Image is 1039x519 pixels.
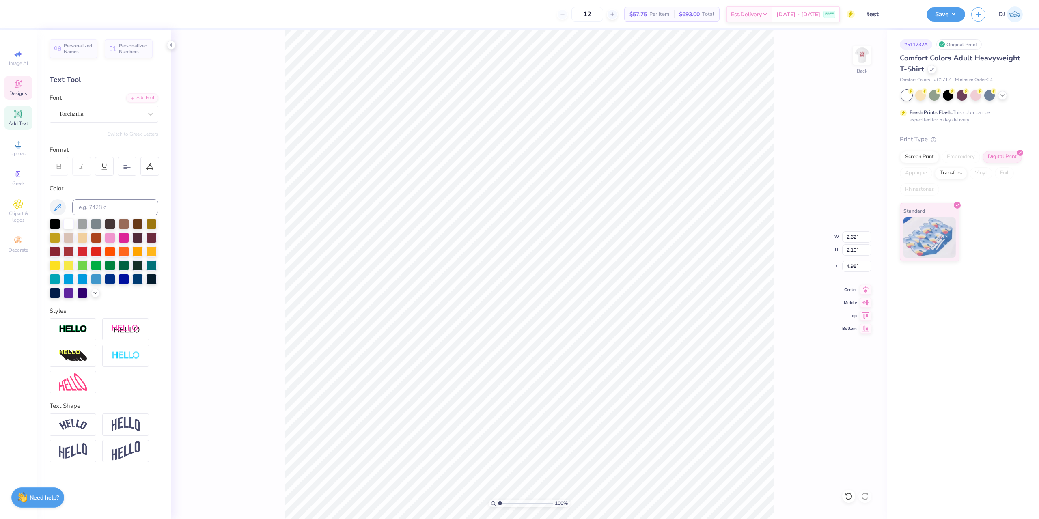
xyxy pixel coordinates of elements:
[900,151,939,163] div: Screen Print
[649,10,669,19] span: Per Item
[9,90,27,97] span: Designs
[50,401,158,411] div: Text Shape
[955,77,996,84] span: Minimum Order: 24 +
[942,151,980,163] div: Embroidery
[4,210,32,223] span: Clipart & logos
[910,109,953,116] strong: Fresh Prints Flash:
[50,93,62,103] label: Font
[702,10,714,19] span: Total
[9,60,28,67] span: Image AI
[998,6,1023,22] a: DJ
[108,131,158,137] button: Switch to Greek Letters
[9,247,28,253] span: Decorate
[854,47,870,63] img: Back
[936,39,982,50] div: Original Proof
[983,151,1022,163] div: Digital Print
[59,443,87,459] img: Flag
[50,184,158,193] div: Color
[903,217,956,258] img: Standard
[59,373,87,391] img: Free Distort
[30,494,59,502] strong: Need help?
[934,77,951,84] span: # C1717
[900,135,1023,144] div: Print Type
[50,74,158,85] div: Text Tool
[970,167,992,179] div: Vinyl
[857,67,867,75] div: Back
[900,167,932,179] div: Applique
[629,10,647,19] span: $57.75
[112,351,140,360] img: Negative Space
[903,207,925,215] span: Standard
[900,39,932,50] div: # 511732A
[995,167,1014,179] div: Foil
[12,180,25,187] span: Greek
[1007,6,1023,22] img: Danyl Jon Ferrer
[900,183,939,196] div: Rhinestones
[776,10,820,19] span: [DATE] - [DATE]
[119,43,148,54] span: Personalized Numbers
[861,6,920,22] input: Untitled Design
[842,287,857,293] span: Center
[112,417,140,432] img: Arch
[731,10,762,19] span: Est. Delivery
[72,199,158,215] input: e.g. 7428 c
[910,109,1009,123] div: This color can be expedited for 5 day delivery.
[112,324,140,334] img: Shadow
[825,11,834,17] span: FREE
[927,7,965,22] button: Save
[59,325,87,334] img: Stroke
[842,326,857,332] span: Bottom
[59,419,87,430] img: Arc
[935,167,967,179] div: Transfers
[126,93,158,103] div: Add Font
[998,10,1005,19] span: DJ
[50,306,158,316] div: Styles
[112,441,140,461] img: Rise
[9,120,28,127] span: Add Text
[842,300,857,306] span: Middle
[842,313,857,319] span: Top
[10,150,26,157] span: Upload
[555,500,568,507] span: 100 %
[571,7,603,22] input: – –
[64,43,93,54] span: Personalized Names
[59,349,87,362] img: 3d Illusion
[900,77,930,84] span: Comfort Colors
[50,145,159,155] div: Format
[679,10,700,19] span: $693.00
[900,53,1020,74] span: Comfort Colors Adult Heavyweight T-Shirt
